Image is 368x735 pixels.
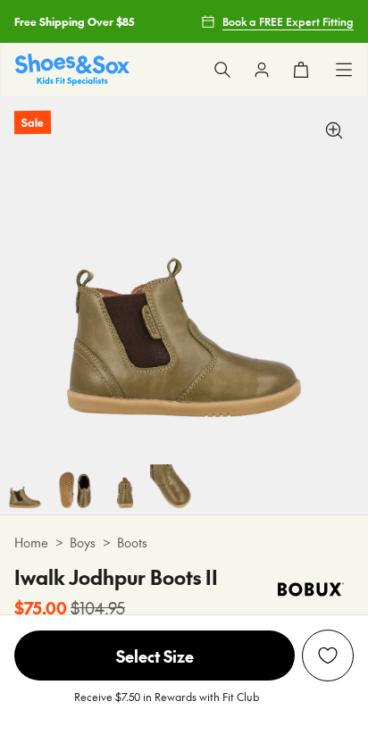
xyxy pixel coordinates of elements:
[117,533,147,552] a: Boots
[201,5,354,38] a: Book a FREE Expert Fitting
[71,596,125,620] s: $104.95
[14,111,51,135] p: Sale
[15,54,130,85] img: SNS_Logo_Responsive.svg
[14,533,354,552] div: > >
[268,563,354,616] img: Vendor logo
[14,631,295,681] span: Select Size
[222,13,354,29] span: Book a FREE Expert Fitting
[150,464,200,514] img: 7-476029_1
[100,464,150,514] img: 6-476028_1
[302,630,354,681] button: Add to Wishlist
[74,689,259,721] p: Receive $7.50 in Rewards with Fit Club
[14,563,218,592] h4: Iwalk Jodhpur Boots II
[14,596,67,620] b: $75.00
[15,54,130,85] a: Shoes & Sox
[14,533,48,552] a: Home
[50,464,100,514] img: 5-476027_1
[14,630,295,681] button: Select Size
[70,533,96,552] a: Boys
